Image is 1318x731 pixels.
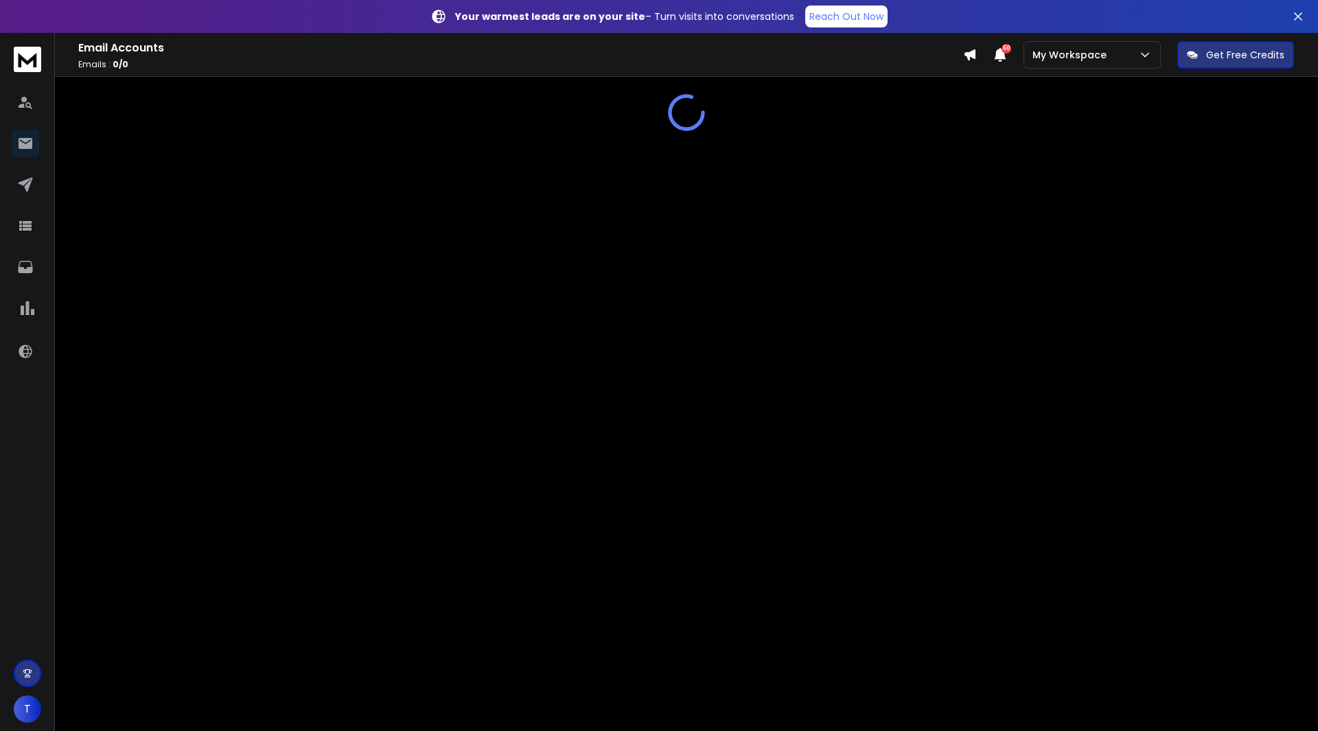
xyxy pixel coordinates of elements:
span: 0 / 0 [113,58,128,70]
strong: Your warmest leads are on your site [455,10,645,23]
button: Get Free Credits [1177,41,1294,69]
h1: Email Accounts [78,40,963,56]
span: 50 [1002,44,1011,54]
p: Get Free Credits [1206,48,1284,62]
button: T [14,695,41,723]
p: My Workspace [1032,48,1112,62]
img: logo [14,47,41,72]
p: – Turn visits into conversations [455,10,794,23]
p: Emails : [78,59,963,70]
p: Reach Out Now [809,10,883,23]
a: Reach Out Now [805,5,888,27]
